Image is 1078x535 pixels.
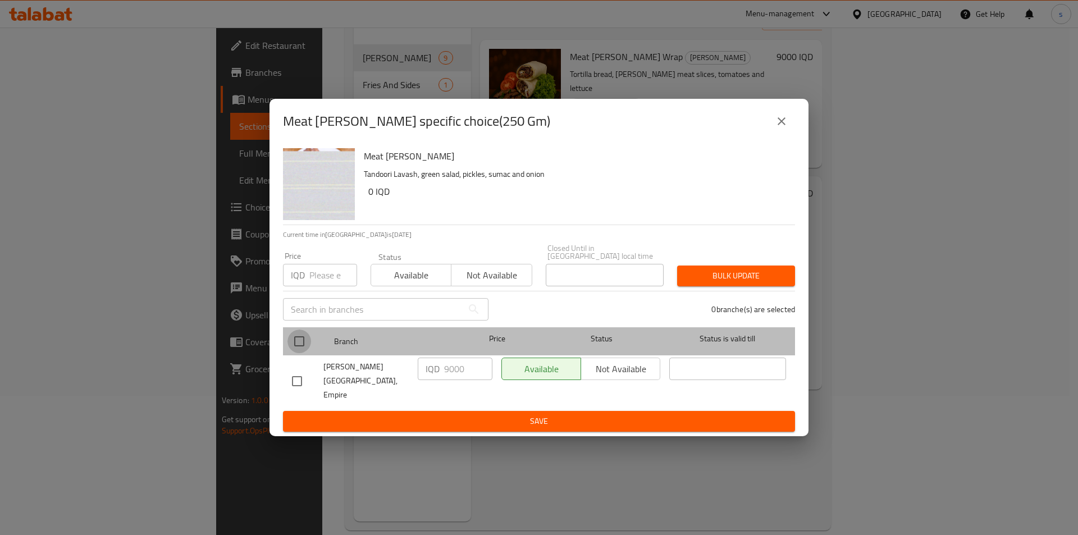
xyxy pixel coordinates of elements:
[364,148,786,164] h6: Meat [PERSON_NAME]
[768,108,795,135] button: close
[283,298,463,321] input: Search in branches
[309,264,357,286] input: Please enter price
[456,267,527,283] span: Not available
[669,332,786,346] span: Status is valid till
[677,266,795,286] button: Bulk update
[426,362,440,376] p: IQD
[291,268,305,282] p: IQD
[371,264,451,286] button: Available
[376,267,447,283] span: Available
[451,264,532,286] button: Not available
[283,112,550,130] h2: Meat [PERSON_NAME] specific choice(250 Gm)
[460,332,535,346] span: Price
[368,184,786,199] h6: 0 IQD
[292,414,786,428] span: Save
[283,148,355,220] img: Meat Doner
[323,360,409,402] span: [PERSON_NAME][GEOGRAPHIC_DATA], Empire
[283,230,795,240] p: Current time in [GEOGRAPHIC_DATA] is [DATE]
[711,304,795,315] p: 0 branche(s) are selected
[444,358,492,380] input: Please enter price
[543,332,660,346] span: Status
[364,167,786,181] p: Tandoori Lavash, green salad, pickles, sumac and onion
[686,269,786,283] span: Bulk update
[334,335,451,349] span: Branch
[283,411,795,432] button: Save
